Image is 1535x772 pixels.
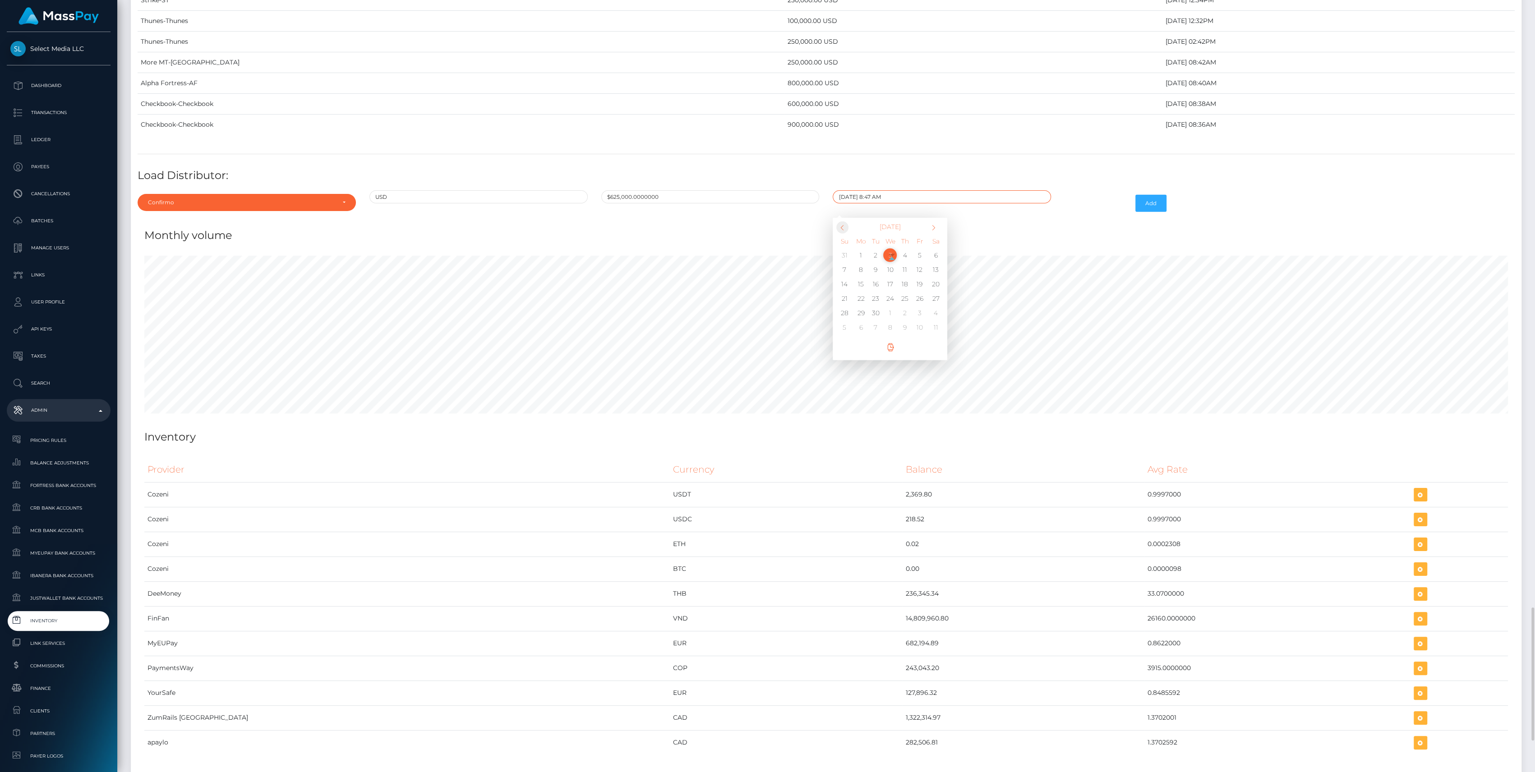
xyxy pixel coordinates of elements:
p: Payees [10,160,107,174]
a: User Profile [7,291,111,313]
td: 0.9997000 [1144,507,1411,532]
p: Search [10,377,107,390]
td: 100,000.00 USD [784,11,1162,32]
a: Balance Adjustments [7,453,111,473]
td: 0.8622000 [1144,631,1411,656]
a: Batches [7,210,111,232]
span: Fortress Bank Accounts [10,480,107,491]
td: 600,000.00 USD [784,94,1162,115]
p: Dashboard [10,79,107,92]
td: ETH [670,532,903,556]
a: Ledger [7,129,111,151]
span: Commissions [10,661,107,671]
th: Tu [868,232,883,248]
td: [DATE] 12:32PM [1162,11,1515,32]
td: [DATE] 08:38AM [1162,94,1515,115]
a: CRB Bank Accounts [7,498,111,518]
td: Cozeni [144,556,670,581]
p: Transactions [10,106,107,119]
td: YourSafe [144,680,670,705]
td: 0.0002308 [1144,532,1411,556]
button: Confirmo [138,194,356,211]
a: Manage Users [7,237,111,259]
td: 26160.0000000 [1144,606,1411,631]
td: 0.02 [903,532,1144,556]
a: Link Services [7,634,111,653]
a: Clients [7,701,111,721]
td: BTC [670,556,903,581]
a: API Keys [7,318,111,340]
span: Balance Adjustments [10,458,107,468]
h4: Inventory [144,429,1508,445]
p: Cancellations [10,187,107,201]
a: Pricing Rules [7,431,111,450]
p: Batches [10,214,107,228]
a: Payees [7,156,111,178]
td: [DATE] 02:42PM [1162,32,1515,52]
th: Balance [903,457,1144,482]
button: Add [1135,195,1166,212]
td: PaymentsWay [144,656,670,680]
p: Manage Users [10,241,107,255]
a: Payer Logos [7,746,111,766]
span: Previous Month [836,221,848,234]
span: JustWallet Bank Accounts [10,593,107,603]
td: 250,000.00 USD [784,52,1162,73]
a: Admin [7,399,111,422]
td: THB [670,581,903,606]
th: Fr [912,232,927,248]
td: 0.9997000 [1144,482,1411,507]
span: Pricing Rules [10,435,107,446]
td: 236,345.34 [903,581,1144,606]
p: Admin [10,404,107,417]
td: Thunes-Thunes [138,11,784,32]
a: Fortress Bank Accounts [7,476,111,495]
td: EUR [670,680,903,705]
img: MassPay Logo [18,7,99,25]
td: 1,322,314.97 [903,705,1144,730]
td: VND [670,606,903,631]
th: Mo [853,232,868,248]
td: COP [670,656,903,680]
td: CAD [670,730,903,755]
td: 14,809,960.80 [903,606,1144,631]
th: We [883,232,898,248]
td: DeeMoney [144,581,670,606]
a: Search [7,372,111,395]
td: 1.3702592 [1144,730,1411,755]
h4: Monthly volume [144,228,1508,244]
th: Su [835,232,853,248]
span: CRB Bank Accounts [10,503,107,513]
td: 2,369.80 [903,482,1144,507]
span: Inventory [10,616,107,626]
td: 282,506.81 [903,730,1144,755]
a: Links [7,264,111,286]
th: Currency [670,457,903,482]
td: 33.0700000 [1144,581,1411,606]
td: 0.00 [903,556,1144,581]
span: Finance [10,683,107,694]
td: 0.0000098 [1144,556,1411,581]
td: 682,194.89 [903,631,1144,656]
td: Cozeni [144,482,670,507]
td: Thunes-Thunes [138,32,784,52]
a: Dashboard [7,74,111,97]
input: Currency [369,190,588,203]
a: Partners [7,724,111,743]
td: 900,000.00 USD [784,115,1162,135]
span: Next Month [927,221,940,234]
td: Cozeni [144,507,670,532]
a: Finance [7,679,111,698]
td: More MT-[GEOGRAPHIC_DATA] [138,52,784,73]
span: Partners [10,728,107,739]
td: Checkbook-Checkbook [138,115,784,135]
h4: Load Distributor: [138,168,1515,184]
td: Checkbook-Checkbook [138,94,784,115]
td: 800,000.00 USD [784,73,1162,94]
th: Select Month [853,221,927,232]
a: Transactions [7,101,111,124]
div: Confirmo [148,199,335,206]
td: 0.8485592 [1144,680,1411,705]
span: Payer Logos [10,751,107,761]
td: [DATE] 08:40AM [1162,73,1515,94]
